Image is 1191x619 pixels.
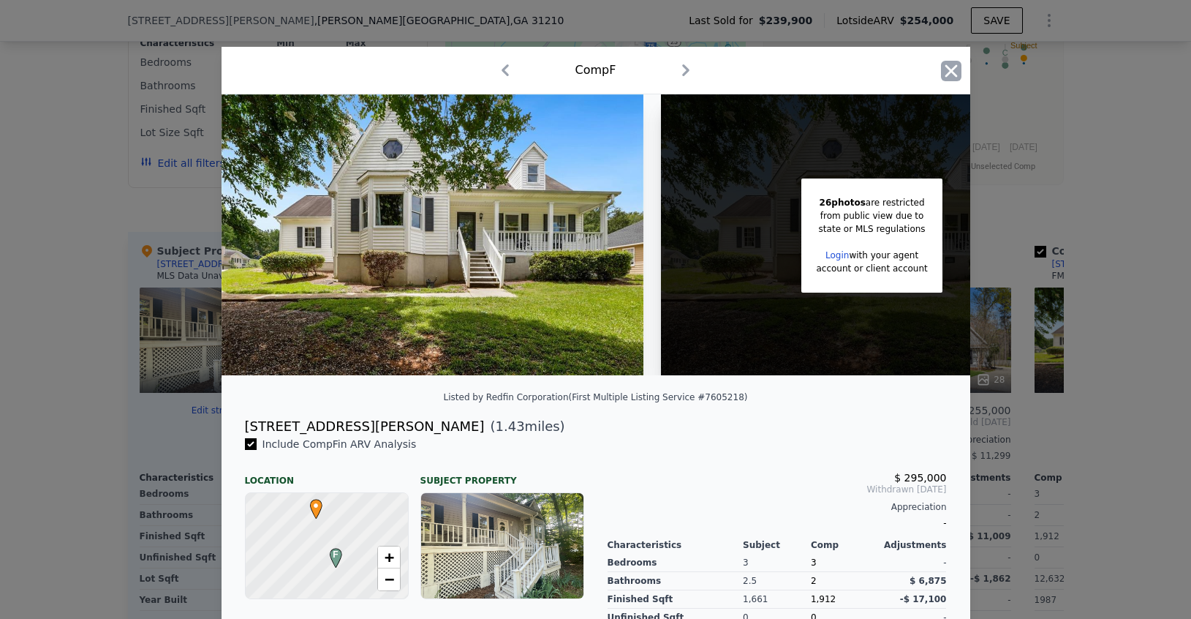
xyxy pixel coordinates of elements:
[811,594,836,604] span: 1,912
[879,554,947,572] div: -
[222,94,643,375] img: Property Img
[245,463,409,487] div: Location
[825,250,849,260] a: Login
[378,569,400,590] a: Zoom out
[326,548,346,561] span: F
[900,594,947,604] span: -$ 17,100
[384,570,393,588] span: −
[816,209,927,222] div: from public view due to
[910,576,946,586] span: $ 6,875
[326,548,335,557] div: F
[306,495,326,517] span: •
[743,554,811,572] div: 3
[485,416,565,437] span: ( miles)
[743,539,811,551] div: Subject
[879,539,947,551] div: Adjustments
[444,392,748,402] div: Listed by Redfin Corporation (First Multiple Listing Service #7605218)
[608,590,744,609] div: Finished Sqft
[608,572,744,590] div: Bathrooms
[384,548,393,566] span: +
[816,196,927,209] div: are restricted
[245,416,485,437] div: [STREET_ADDRESS][PERSON_NAME]
[608,513,947,533] div: -
[306,499,315,508] div: •
[608,554,744,572] div: Bedrooms
[811,539,879,551] div: Comp
[608,484,947,495] span: Withdrawn [DATE]
[820,198,866,208] span: 26 photos
[575,61,616,79] div: Comp F
[811,572,879,590] div: 2
[257,438,423,450] span: Include Comp F in ARV Analysis
[849,250,918,260] span: with your agent
[811,558,817,568] span: 3
[816,222,927,236] div: state or MLS regulations
[420,463,584,487] div: Subject Property
[743,572,811,590] div: 2.5
[608,501,947,513] div: Appreciation
[743,590,811,609] div: 1,661
[894,472,946,484] span: $ 295,000
[816,262,927,275] div: account or client account
[378,547,400,569] a: Zoom in
[496,419,525,434] span: 1.43
[608,539,744,551] div: Characteristics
